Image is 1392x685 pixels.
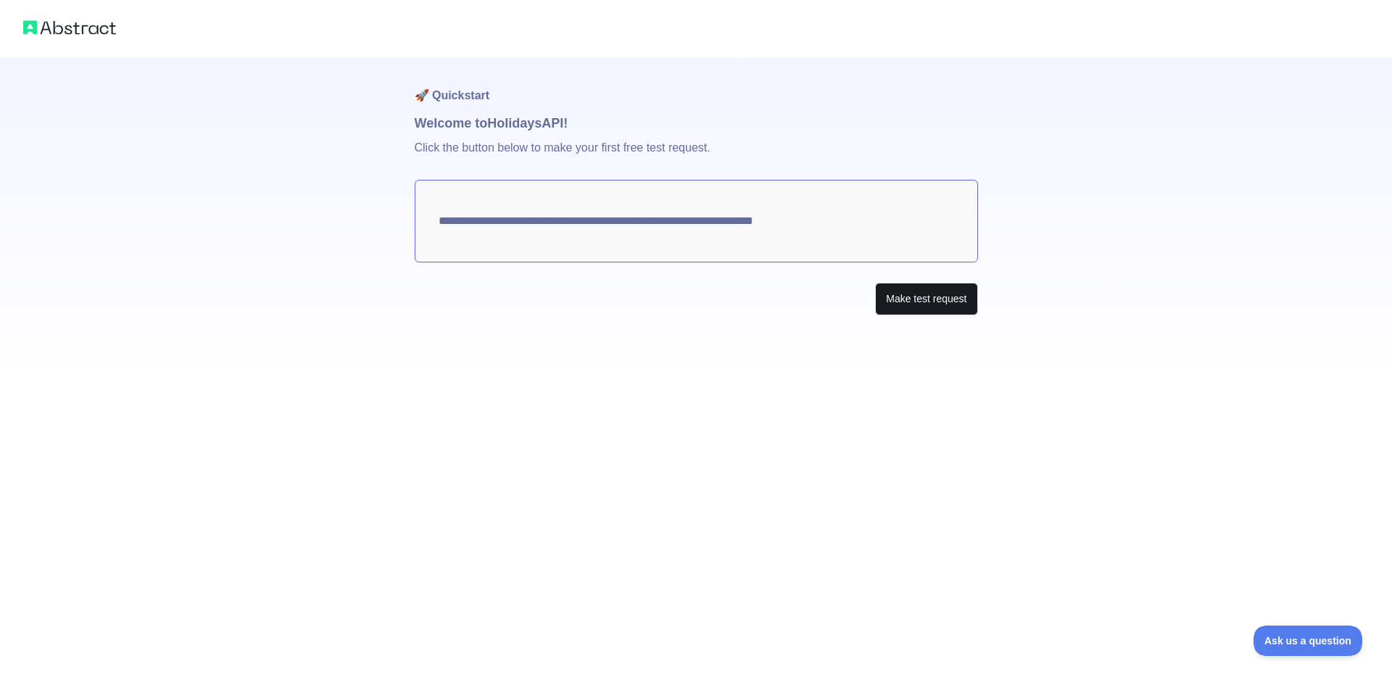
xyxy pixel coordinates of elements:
h1: Welcome to Holidays API! [415,113,978,133]
img: Abstract logo [23,17,116,38]
p: Click the button below to make your first free test request. [415,133,978,180]
h1: 🚀 Quickstart [415,58,978,113]
button: Make test request [875,283,977,315]
iframe: Toggle Customer Support [1254,626,1363,656]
